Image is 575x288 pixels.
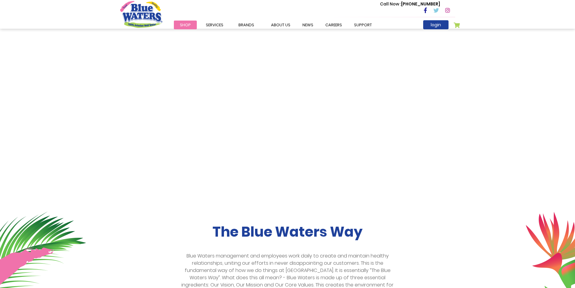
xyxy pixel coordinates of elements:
span: Services [206,22,223,28]
a: store logo [120,1,162,28]
span: Shop [180,22,191,28]
p: [PHONE_NUMBER] [380,1,440,7]
a: about us [265,21,296,29]
span: Brands [238,22,254,28]
a: News [296,21,319,29]
a: support [348,21,378,29]
h2: The Blue Waters Way [120,224,455,240]
span: Call Now : [380,1,401,7]
a: login [423,20,449,29]
a: careers [319,21,348,29]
